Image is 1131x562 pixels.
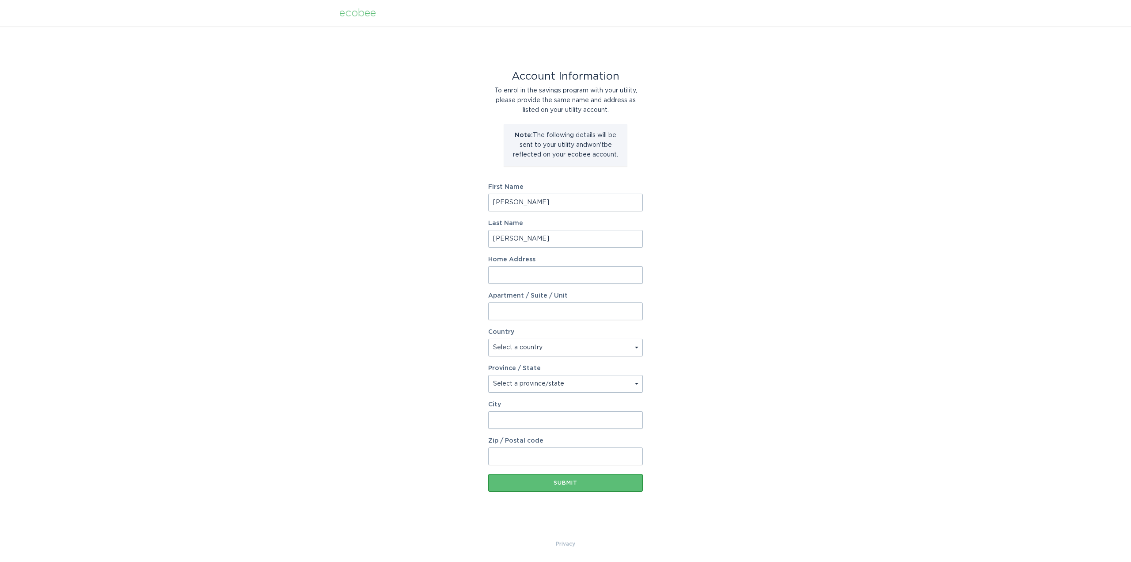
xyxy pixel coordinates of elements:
[488,220,643,226] label: Last Name
[556,539,575,549] a: Privacy Policy & Terms of Use
[493,480,638,486] div: Submit
[488,329,514,335] label: Country
[488,401,643,408] label: City
[515,132,533,138] strong: Note:
[488,474,643,492] button: Submit
[488,293,643,299] label: Apartment / Suite / Unit
[488,72,643,81] div: Account Information
[488,184,643,190] label: First Name
[510,130,621,160] p: The following details will be sent to your utility and won't be reflected on your ecobee account.
[488,438,643,444] label: Zip / Postal code
[488,365,541,371] label: Province / State
[488,86,643,115] div: To enrol in the savings program with your utility, please provide the same name and address as li...
[488,256,643,263] label: Home Address
[339,8,376,18] div: ecobee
